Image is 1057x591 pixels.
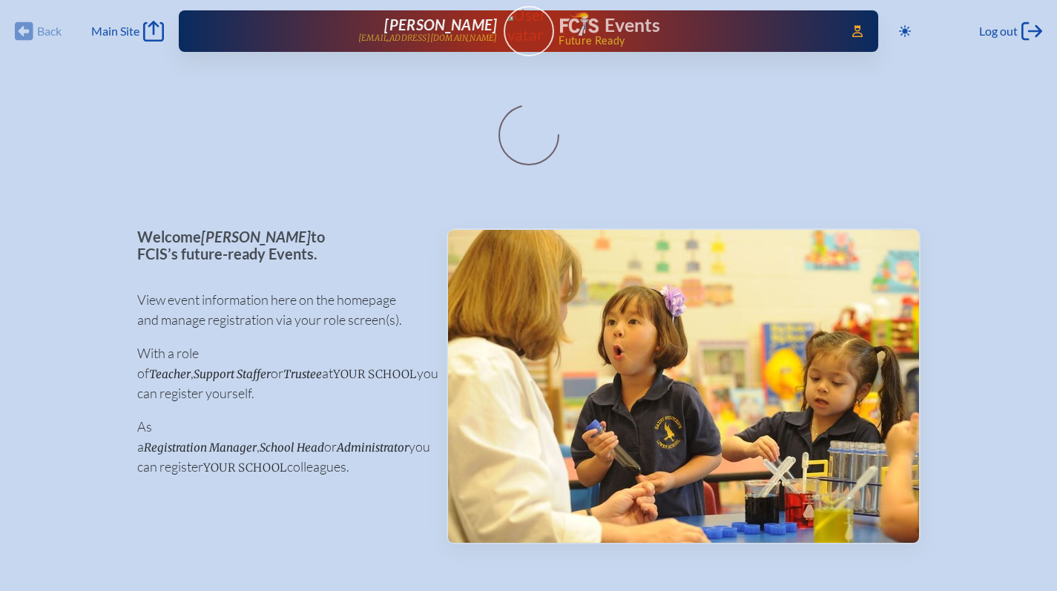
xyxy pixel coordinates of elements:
p: With a role of , or at you can register yourself. [137,343,423,403]
p: [EMAIL_ADDRESS][DOMAIN_NAME] [358,33,498,43]
span: Administrator [337,440,409,455]
span: Future Ready [559,36,831,46]
p: View event information here on the homepage and manage registration via your role screen(s). [137,290,423,330]
p: Welcome to FCIS’s future-ready Events. [137,228,423,262]
span: School Head [260,440,324,455]
a: Main Site [91,21,164,42]
a: User Avatar [504,6,554,56]
span: Teacher [149,367,191,381]
span: your school [333,367,417,381]
span: your school [203,460,287,475]
img: Events [448,230,919,543]
span: Support Staffer [194,367,271,381]
span: Log out [979,24,1018,39]
span: Registration Manager [144,440,257,455]
span: [PERSON_NAME] [384,16,497,33]
p: As a , or you can register colleagues. [137,417,423,477]
span: Trustee [283,367,322,381]
span: [PERSON_NAME] [201,228,311,245]
a: [PERSON_NAME][EMAIL_ADDRESS][DOMAIN_NAME] [226,16,498,46]
img: User Avatar [497,5,560,44]
div: FCIS Events — Future ready [560,12,832,46]
span: Main Site [91,24,139,39]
